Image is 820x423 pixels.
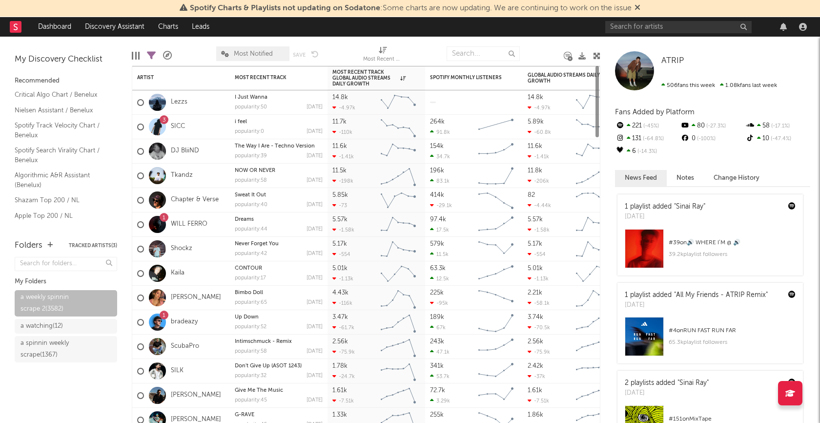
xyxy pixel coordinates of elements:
[235,339,292,344] a: Intimschmuck - Remix
[572,90,615,115] svg: Chart title
[235,363,302,369] a: Don't Give Up (ASOT 1243)
[235,275,266,281] div: popularity: 17
[235,388,323,393] div: Give Me The Music
[528,349,550,355] div: -75.9k
[625,388,709,398] div: [DATE]
[528,363,543,369] div: 2.42k
[171,220,207,229] a: WILL FERRO
[235,192,323,198] div: Sweat It Out
[745,132,810,145] div: 10
[235,363,323,369] div: Don't Give Up (ASOT 1243)
[430,387,445,394] div: 72.7k
[528,241,542,247] div: 5.17k
[332,178,353,184] div: -198k
[15,170,107,190] a: Algorithmic A&R Assistant (Benelux)
[235,266,323,271] div: CONTOUR
[430,338,444,345] div: 243k
[307,178,323,183] div: [DATE]
[332,143,347,149] div: 11.6k
[15,75,117,87] div: Recommended
[667,170,704,186] button: Notes
[171,318,198,326] a: bradeazy
[430,153,450,160] div: 34.7k
[363,42,402,70] div: Most Recent Track Global Audio Streams Daily Growth
[430,275,449,282] div: 12.5k
[235,95,267,100] a: I Just Wanna
[332,275,353,282] div: -1.13k
[572,139,615,164] svg: Chart title
[376,359,420,383] svg: Chart title
[307,373,323,379] div: [DATE]
[528,398,549,404] div: -7.51k
[430,227,449,233] div: 17.5k
[705,124,726,129] span: -27.3 %
[528,119,544,125] div: 5.89k
[430,300,448,306] div: -95k
[235,324,266,330] div: popularity: 52
[528,216,543,223] div: 5.57k
[376,335,420,359] svg: Chart title
[332,251,350,257] div: -554
[235,119,247,125] a: i feel
[661,83,777,88] span: 1.08k fans last week
[430,168,444,174] div: 196k
[15,240,42,252] div: Folders
[615,145,680,158] div: 6
[235,144,323,149] div: The Way I Are - Techno Version
[137,75,210,81] div: Artist
[615,170,667,186] button: News Feed
[332,105,355,111] div: -4.97k
[332,153,354,160] div: -1.41k
[69,243,117,248] button: Tracked Artists(3)
[171,171,193,180] a: Tkandz
[185,17,216,37] a: Leads
[528,324,550,331] div: -70.5k
[528,314,543,320] div: 3.74k
[528,300,550,306] div: -58.1k
[332,338,348,345] div: 2.56k
[430,290,444,296] div: 225k
[15,105,107,116] a: Nielsen Assistant / Benelux
[307,349,323,354] div: [DATE]
[235,315,259,320] a: Up Down
[430,363,444,369] div: 341k
[430,202,452,209] div: -29.1k
[376,115,420,139] svg: Chart title
[332,290,348,296] div: 4.43k
[430,412,444,418] div: 255k
[770,124,790,129] span: -17.1 %
[163,42,172,70] div: A&R Pipeline
[307,153,323,159] div: [DATE]
[15,276,117,288] div: My Folders
[332,300,352,306] div: -116k
[307,398,323,403] div: [DATE]
[669,249,796,260] div: 39.2k playlist followers
[572,237,615,261] svg: Chart title
[15,195,107,206] a: Shazam Top 200 / NL
[376,286,420,310] svg: Chart title
[528,72,601,84] div: Global Audio Streams Daily Growth
[474,188,518,212] svg: Chart title
[307,129,323,134] div: [DATE]
[528,202,551,209] div: -4.44k
[235,241,279,247] a: Never Forget You
[696,136,716,142] span: -100 %
[307,227,323,232] div: [DATE]
[171,294,221,302] a: [PERSON_NAME]
[235,315,323,320] div: Up Down
[20,338,89,361] div: a spinnin weekly scrape ( 1367 )
[235,129,264,134] div: popularity: 0
[430,349,450,355] div: 47.1k
[235,168,323,173] div: NOW OR NEVER
[235,75,308,81] div: Most Recent Track
[235,144,315,149] a: The Way I Are - Techno Version
[235,192,266,198] a: Sweat It Out
[171,147,199,155] a: DJ BliiND
[430,241,444,247] div: 579k
[430,251,449,257] div: 11.5k
[674,292,768,298] a: "All My Friends - ATRIP Remix"
[332,129,352,135] div: -110k
[528,178,549,184] div: -206k
[625,212,705,222] div: [DATE]
[430,143,444,149] div: 154k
